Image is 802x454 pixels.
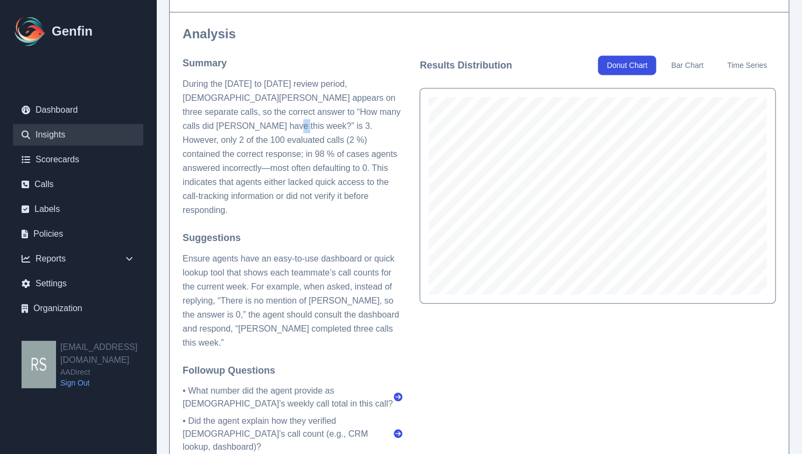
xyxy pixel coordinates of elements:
h4: Summary [183,56,402,71]
a: Organization [13,298,143,319]
img: Logo [13,14,47,49]
h4: Suggestions [183,230,402,245]
h2: Analysis [183,25,776,43]
button: Time Series [719,56,776,75]
h3: Results Distribution [420,58,512,73]
a: Calls [13,174,143,195]
button: Bar Chart [662,56,712,75]
span: • Did the agent explain how they verified [DEMOGRAPHIC_DATA]’s call count (e.g., CRM lookup, dash... [183,415,394,453]
h2: [EMAIL_ADDRESS][DOMAIN_NAME] [60,341,156,367]
h1: Genfin [52,23,93,40]
a: Scorecards [13,149,143,170]
a: Settings [13,273,143,294]
div: Reports [13,248,143,270]
a: Insights [13,124,143,146]
span: AADirect [60,367,156,377]
a: Labels [13,198,143,220]
h4: Followup Questions [183,363,402,378]
a: Sign Out [60,377,156,388]
p: During the [DATE] to [DATE] review period, [DEMOGRAPHIC_DATA][PERSON_NAME] appears on three separ... [183,77,402,217]
img: rsharma@aainsco.com [22,341,56,388]
a: Policies [13,223,143,245]
p: Ensure agents have an easy-to-use dashboard or quick lookup tool that shows each teammate’s call ... [183,252,402,350]
button: Donut Chart [598,56,655,75]
span: • What number did the agent provide as [DEMOGRAPHIC_DATA]’s weekly call total in this call? [183,384,394,410]
a: Dashboard [13,99,143,121]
